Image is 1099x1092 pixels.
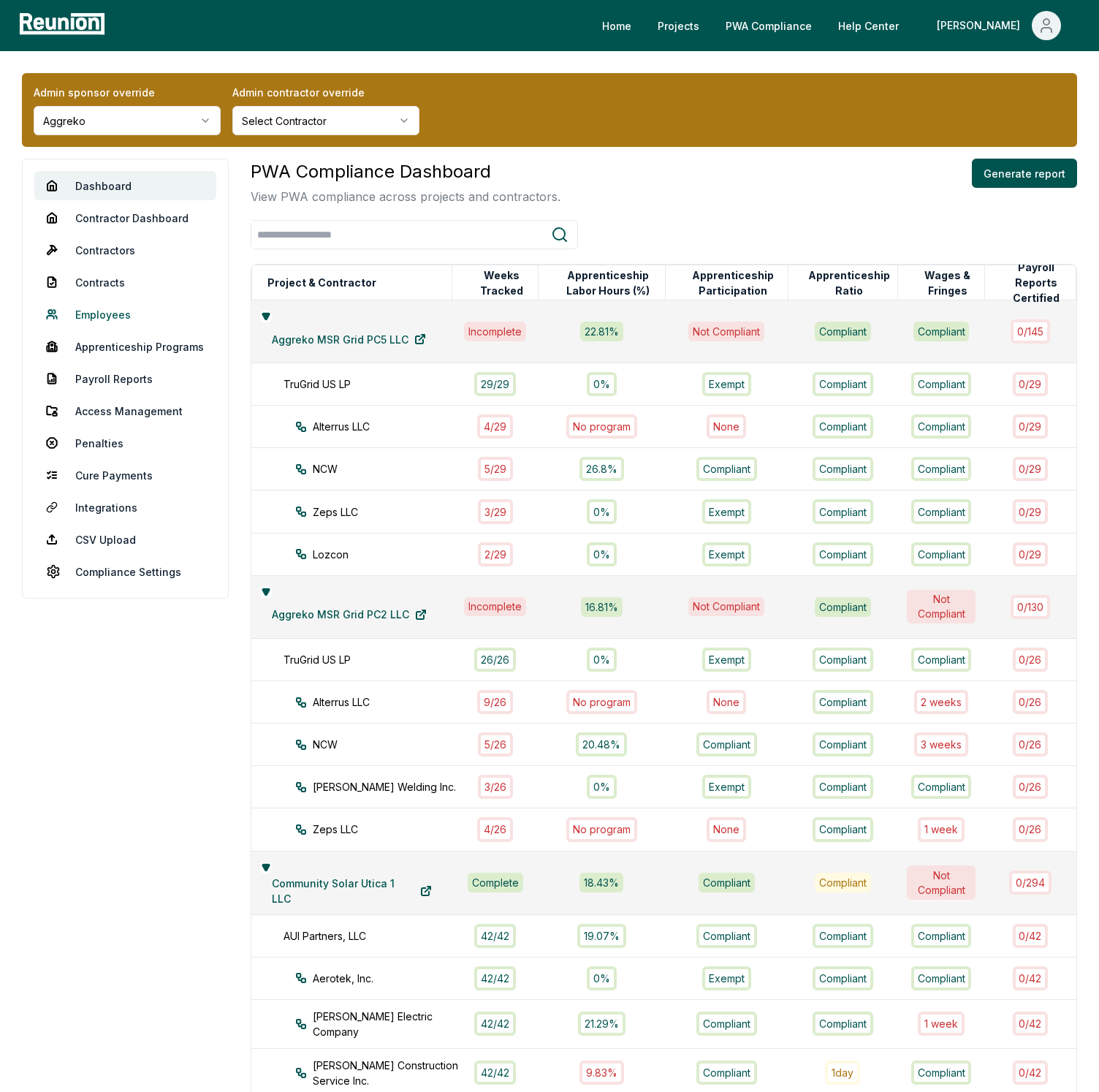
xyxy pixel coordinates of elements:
div: Compliant [813,648,873,672]
a: Payroll Reports [34,364,216,393]
div: Compliant [813,690,873,714]
div: 26.8% [579,457,624,481]
div: 18.43 % [579,873,623,892]
div: 0 / 130 [1011,595,1050,619]
div: 9 / 26 [477,690,513,714]
div: 4 / 29 [477,414,513,439]
div: 0 / 29 [1013,542,1049,566]
a: Aggreko MSR Grid PC5 LLC [260,325,438,354]
div: 0 / 29 [1013,457,1049,481]
div: 0 / 42 [1013,966,1049,990]
div: Compliant [813,499,873,523]
div: Exempt [702,542,751,566]
div: TruGrid US LP [284,652,467,667]
p: View PWA compliance across projects and contractors. [251,188,560,205]
div: 21.29% [578,1012,625,1036]
div: 0% [587,372,617,396]
div: Compliant [913,322,970,341]
div: 0 / 26 [1013,732,1049,757]
div: Compliant [813,1012,873,1036]
div: 1 day [825,1061,860,1085]
div: Compliant [813,457,873,481]
div: 42 / 42 [474,924,516,948]
div: Compliant [696,924,757,948]
a: Integrations [34,493,216,522]
div: 0 / 29 [1013,414,1049,439]
div: Compliant [696,457,757,481]
div: 16.81 % [581,597,623,617]
div: Compliant [696,732,757,757]
div: [PERSON_NAME] Welding Inc. [295,779,479,795]
a: Employees [34,300,216,329]
div: Alterrus LLC [295,419,479,434]
div: 0% [587,542,617,566]
div: Compliant [699,873,755,892]
div: Compliant [813,372,873,396]
div: 19.07% [577,924,626,948]
nav: Main [590,11,1084,40]
div: None [707,690,746,714]
a: Home [590,11,643,40]
button: Apprenticeship Labor Hours (%) [551,268,665,297]
div: Compliant [815,873,871,892]
button: Apprenticeship Participation [678,268,788,297]
a: Contractor Dashboard [34,203,216,232]
div: Compliant [911,966,972,990]
div: Compliant [813,775,873,799]
div: 0% [587,648,617,672]
div: 26 / 26 [474,648,516,672]
button: Apprenticeship Ratio [801,268,898,297]
div: 0 / 294 [1009,871,1052,895]
div: NCW [295,737,479,752]
a: Projects [646,11,711,40]
div: NCW [295,461,479,477]
div: 0 / 42 [1013,1061,1049,1085]
button: Weeks Tracked [465,268,538,297]
div: Compliant [911,775,972,799]
div: Compliant [815,597,871,617]
div: 0 / 42 [1013,924,1049,948]
div: Compliant [911,648,972,672]
div: Exempt [702,775,751,799]
div: Aerotek, Inc. [295,971,479,986]
div: Compliant [813,966,873,990]
a: Aggreko MSR Grid PC2 LLC [260,600,438,629]
div: 0% [587,499,617,523]
div: 0 / 26 [1013,817,1049,841]
a: Dashboard [34,171,216,200]
div: 2 week s [914,690,968,714]
div: 9.83% [579,1061,624,1085]
div: Exempt [702,648,751,672]
div: Alterrus LLC [295,694,479,710]
label: Admin contractor override [232,85,419,100]
div: Exempt [702,499,751,523]
div: Not Compliant [907,590,976,623]
div: No program [566,690,637,714]
a: Compliance Settings [34,557,216,586]
div: Compliant [815,322,871,341]
div: Exempt [702,372,751,396]
button: [PERSON_NAME] [925,11,1073,40]
div: 42 / 42 [474,1061,516,1085]
div: Compliant [911,414,972,439]
div: Incomplete [464,322,526,341]
div: 2 / 29 [478,542,513,566]
div: Lozcon [295,547,479,562]
div: Compliant [696,1061,757,1085]
div: 5 / 26 [478,732,513,757]
div: [PERSON_NAME] [937,11,1026,40]
div: 3 / 26 [478,775,513,799]
div: AUI Partners, LLC [284,928,467,944]
div: No program [566,817,637,841]
div: Zeps LLC [295,504,479,520]
div: Incomplete [464,597,526,616]
div: 0 / 26 [1013,690,1049,714]
div: No program [566,414,637,439]
div: 42 / 42 [474,1012,516,1036]
div: Compliant [696,1012,757,1036]
div: TruGrid US LP [284,376,467,392]
div: 3 week s [914,732,968,757]
label: Admin sponsor override [34,85,221,100]
div: 29 / 29 [474,372,516,396]
div: 3 / 29 [478,499,513,523]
